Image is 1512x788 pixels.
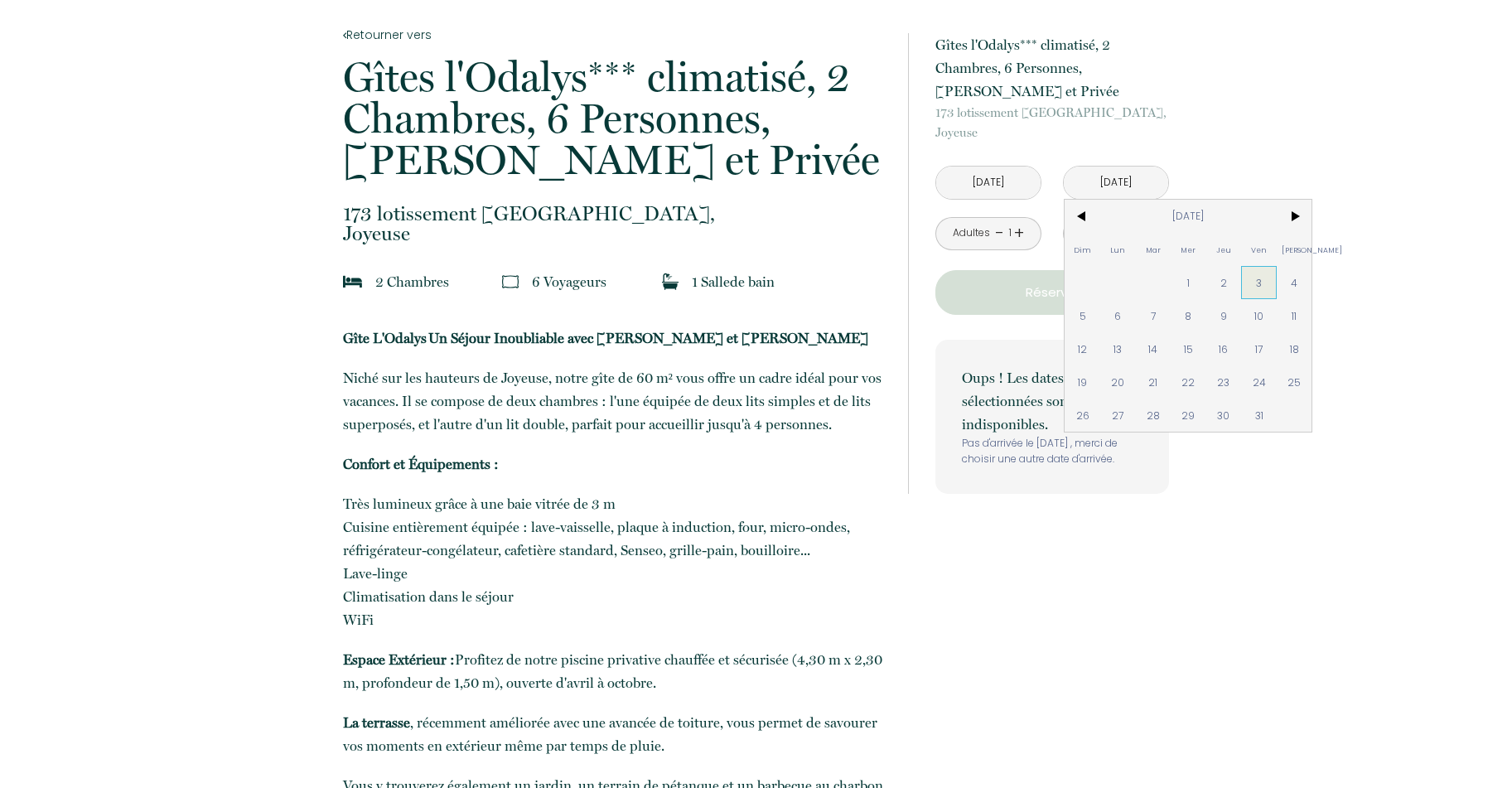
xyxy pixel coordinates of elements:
[343,651,455,668] strong: Espace Extérieur :
[1100,233,1136,266] span: Lun
[1100,299,1136,332] span: 6
[343,711,886,757] p: , récemment améliorée avec une avancée de toiture, vous permet de savourer vos moments en extérie...
[343,330,868,346] strong: Gîte L'Odalys Un Séjour Inoubliable avec [PERSON_NAME] et [PERSON_NAME]​
[1100,365,1136,399] span: 20
[1100,332,1136,365] span: 13
[601,273,606,290] span: s
[1171,332,1206,365] span: 15
[532,270,606,293] p: 6 Voyageur
[1206,399,1242,432] span: 30
[1065,365,1100,399] span: 19
[1065,200,1100,233] span: <
[343,456,499,472] strong: Confort et Équipements :
[343,492,886,631] p: Très lumineux grâce à une baie vitrée de 3 m Cuisine entièrement équipée : lave-vaisselle, plaque...
[935,270,1169,315] button: Réserver
[1277,266,1312,299] span: 4
[692,270,775,293] p: 1 Salle de bain
[1206,233,1242,266] span: Jeu
[962,366,1142,436] p: Oups ! Les dates sélectionnées sont indisponibles.
[1241,365,1277,399] span: 24
[1241,266,1277,299] span: 3
[1171,233,1206,266] span: Mer
[1171,399,1206,432] span: 29
[1136,399,1171,432] span: 28
[1241,299,1277,332] span: 10
[1065,399,1100,432] span: 26
[1277,332,1312,365] span: 18
[1277,365,1312,399] span: 25
[1277,299,1312,332] span: 11
[1206,332,1242,365] span: 16
[936,167,1041,199] input: Arrivée
[962,436,1142,467] p: Pas d'arrivée le [DATE] , merci de choisir une autre date d'arrivée.
[502,273,519,290] img: guests
[343,26,886,44] a: Retourner vers
[953,225,990,241] div: Adultes
[1171,365,1206,399] span: 22
[1171,299,1206,332] span: 8
[1065,299,1100,332] span: 5
[1065,332,1100,365] span: 12
[1206,299,1242,332] span: 9
[1136,233,1171,266] span: Mar
[343,204,886,244] p: Joyeuse
[1277,200,1312,233] span: >
[1171,266,1206,299] span: 1
[343,204,886,224] span: 173 lotissement [GEOGRAPHIC_DATA],
[1241,332,1277,365] span: 17
[343,714,410,731] strong: La terrasse
[995,220,1004,246] a: -
[375,270,449,293] p: 2 Chambre
[941,283,1163,302] p: Réserver
[1064,167,1168,199] input: Départ
[443,273,449,290] span: s
[1006,225,1014,241] div: 1
[1241,399,1277,432] span: 31
[1014,220,1024,246] a: +
[343,56,886,181] p: Gîtes l'Odalys*** climatisé, 2 Chambres, 6 Personnes, [PERSON_NAME] et Privée
[1136,365,1171,399] span: 21
[1136,332,1171,365] span: 14
[1136,299,1171,332] span: 7
[343,648,886,694] p: Profitez de notre piscine privative chauffée et sécurisée (4,30 m x 2,30 m, profondeur de 1,50 m)...
[1277,233,1312,266] span: [PERSON_NAME]
[1065,233,1100,266] span: Dim
[1100,399,1136,432] span: 27
[343,366,886,436] p: Niché sur les hauteurs de Joyeuse, notre gîte de 60 m² vous offre un cadre idéal pour vos vacance...
[935,33,1169,103] p: Gîtes l'Odalys*** climatisé, 2 Chambres, 6 Personnes, [PERSON_NAME] et Privée
[1241,233,1277,266] span: Ven
[1206,365,1242,399] span: 23
[935,103,1169,143] p: Joyeuse
[1206,266,1242,299] span: 2
[935,103,1169,123] span: 173 lotissement [GEOGRAPHIC_DATA],
[1100,200,1277,233] span: [DATE]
